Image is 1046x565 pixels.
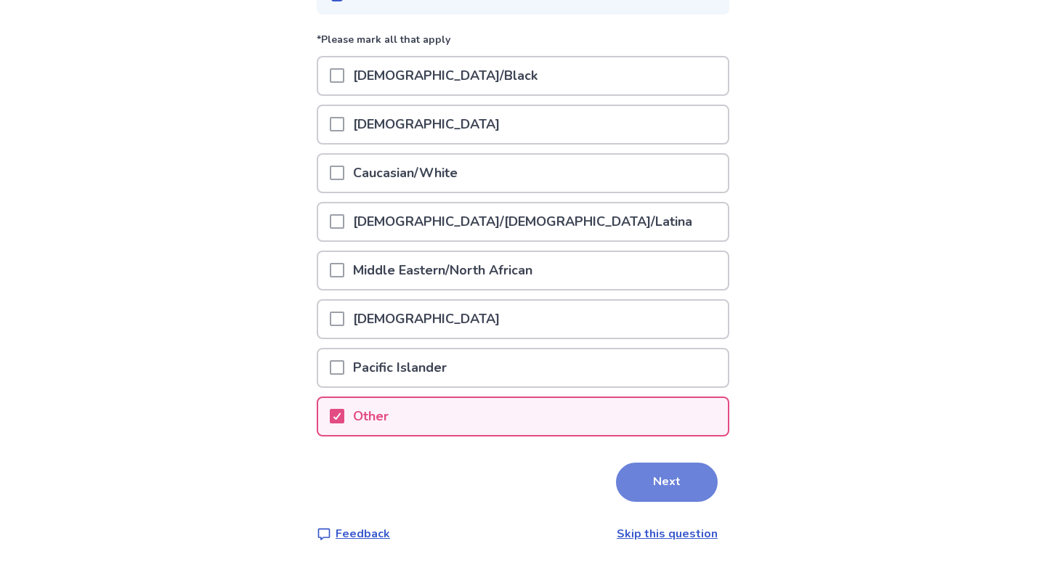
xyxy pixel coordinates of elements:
[344,155,466,192] p: Caucasian/White
[344,203,701,240] p: [DEMOGRAPHIC_DATA]/[DEMOGRAPHIC_DATA]/Latina
[317,32,729,56] p: *Please mark all that apply
[344,57,546,94] p: [DEMOGRAPHIC_DATA]/Black
[344,252,541,289] p: Middle Eastern/North African
[616,463,718,502] button: Next
[344,301,508,338] p: [DEMOGRAPHIC_DATA]
[344,349,455,386] p: Pacific Islander
[336,525,390,542] p: Feedback
[317,525,390,542] a: Feedback
[617,526,718,542] a: Skip this question
[344,398,397,435] p: Other
[344,106,508,143] p: [DEMOGRAPHIC_DATA]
